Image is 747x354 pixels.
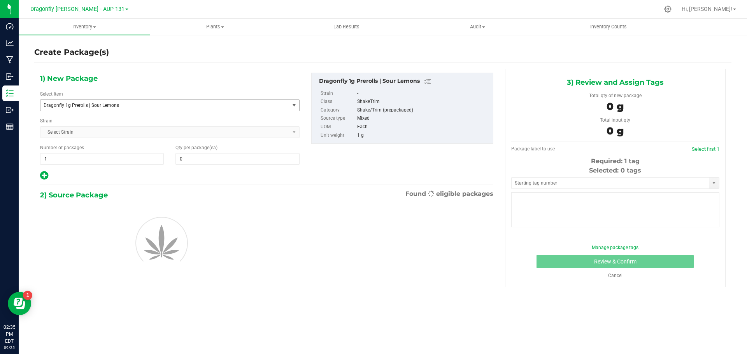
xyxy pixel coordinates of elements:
span: Selected: 0 tags [589,167,641,174]
span: Lab Results [323,23,370,30]
inline-svg: Inbound [6,73,14,80]
span: 2) Source Package [40,189,108,201]
p: 09/25 [4,345,15,351]
a: Lab Results [281,19,412,35]
span: Plants [150,23,281,30]
inline-svg: Analytics [6,39,14,47]
span: Required: 1 tag [591,157,640,165]
span: Dragonfly [PERSON_NAME] - AUP 131 [30,6,124,12]
span: Audit [412,23,543,30]
input: 1 [40,153,163,164]
iframe: Resource center [8,292,31,315]
label: Strain [321,89,356,98]
label: UOM [321,123,356,131]
div: 1 g [357,131,489,140]
span: Inventory [19,23,150,30]
inline-svg: Outbound [6,106,14,114]
span: Total input qty [600,117,630,123]
span: Number of packages [40,145,84,150]
label: Source type [321,114,356,123]
label: Unit weight [321,131,356,140]
input: 0 [176,153,299,164]
span: Total qty of new package [589,93,642,98]
iframe: Resource center unread badge [23,291,32,300]
div: Dragonfly 1g Prerolls | Sour Lemons [319,77,489,86]
inline-svg: Manufacturing [6,56,14,64]
a: Inventory [19,19,150,35]
h4: Create Package(s) [34,47,109,58]
button: Review & Confirm [537,255,694,268]
a: Inventory Counts [543,19,674,35]
span: select [289,100,299,111]
span: Dragonfly 1g Prerolls | Sour Lemons [44,103,277,108]
span: 3) Review and Assign Tags [567,77,664,88]
div: Each [357,123,489,131]
span: 1) New Package [40,73,98,84]
a: Select first 1 [692,146,719,152]
a: Manage package tags [592,245,638,250]
a: Plants [150,19,281,35]
div: - [357,89,489,98]
span: 0 g [607,100,624,113]
div: Mixed [357,114,489,123]
input: Starting tag number [512,178,709,188]
div: Shake/Trim (prepackaged) [357,106,489,115]
span: Found eligible packages [405,189,493,199]
span: (ea) [209,145,217,150]
inline-svg: Dashboard [6,23,14,30]
span: Qty per package [175,145,217,150]
span: Package label to use [511,146,555,152]
label: Category [321,106,356,115]
label: Strain [40,117,53,124]
span: Hi, [PERSON_NAME]! [682,6,732,12]
label: Select Item [40,91,63,98]
span: Add new output [40,174,48,180]
span: 0 g [607,125,624,137]
label: Class [321,98,356,106]
div: Manage settings [663,5,673,13]
a: Cancel [608,273,622,278]
inline-svg: Reports [6,123,14,131]
p: 02:35 PM EDT [4,324,15,345]
inline-svg: Inventory [6,89,14,97]
span: Inventory Counts [580,23,637,30]
a: Audit [412,19,543,35]
span: select [709,178,719,188]
div: ShakeTrim [357,98,489,106]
